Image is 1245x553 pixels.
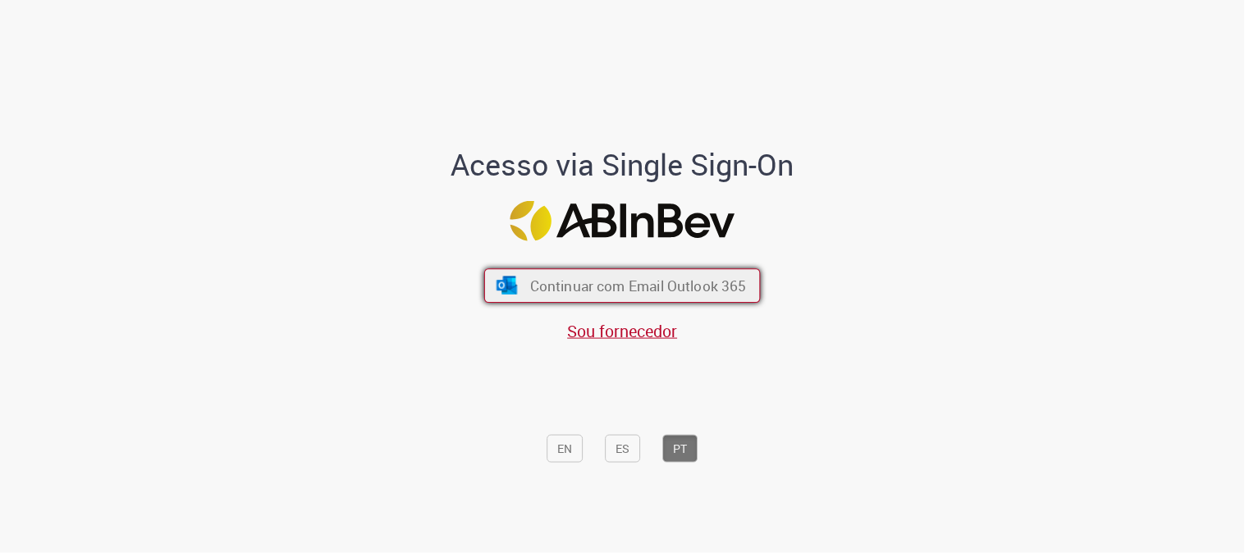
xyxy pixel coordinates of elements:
[495,276,519,295] img: ícone Azure/Microsoft 360
[547,435,584,463] button: EN
[484,268,761,303] button: ícone Azure/Microsoft 360 Continuar com Email Outlook 365
[606,435,641,463] button: ES
[510,200,735,240] img: Logo ABInBev
[568,320,678,342] a: Sou fornecedor
[663,435,698,463] button: PT
[395,149,850,181] h1: Acesso via Single Sign-On
[530,276,747,295] span: Continuar com Email Outlook 365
